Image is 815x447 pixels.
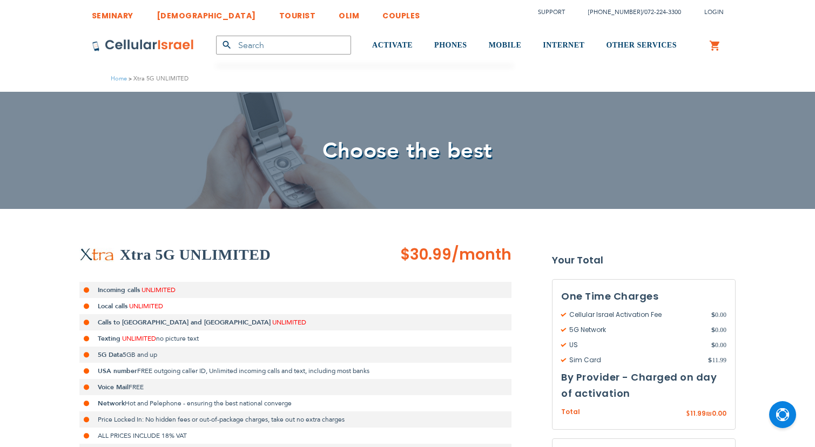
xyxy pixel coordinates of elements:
span: ₪ [706,409,712,419]
strong: Your Total [552,252,736,268]
span: UNLIMITED [122,334,156,343]
span: 11.99 [708,355,726,365]
a: Home [111,74,127,83]
span: 0.00 [711,310,726,320]
strong: Texting [98,334,120,343]
li: Xtra 5G UNLIMITED [127,73,188,84]
span: Sim Card [561,355,708,365]
span: $ [711,310,715,320]
span: no picture text [156,334,199,343]
a: SEMINARY [92,3,133,23]
input: Search [216,36,351,55]
h2: Xtra 5G UNLIMITED [120,244,271,266]
strong: Local calls [98,302,127,310]
span: $ [708,355,712,365]
li: 5GB and up [79,347,511,363]
span: ACTIVATE [372,41,413,49]
strong: USA number [98,367,137,375]
a: 072-224-3300 [644,8,681,16]
span: UNLIMITED [129,302,163,310]
span: MOBILE [489,41,522,49]
strong: 5G Data [98,350,123,359]
img: Cellular Israel Logo [92,39,194,52]
strong: Calls to [GEOGRAPHIC_DATA] and [GEOGRAPHIC_DATA] [98,318,271,327]
a: PHONES [434,25,467,66]
a: COUPLES [382,3,420,23]
h3: One Time Charges [561,288,726,304]
span: PHONES [434,41,467,49]
span: 5G Network [561,325,711,335]
span: UNLIMITED [272,318,306,327]
span: $ [686,409,690,419]
span: Total [561,407,580,417]
strong: Network [98,399,125,408]
span: US [561,340,711,350]
strong: Voice Mail [98,383,129,391]
span: UNLIMITED [142,286,176,294]
a: INTERNET [543,25,584,66]
li: ALL PRICES INCLUDE 18% VAT [79,428,511,444]
a: OTHER SERVICES [606,25,677,66]
li: / [577,4,681,20]
span: $ [711,325,715,335]
a: TOURIST [279,3,316,23]
span: 0.00 [711,340,726,350]
a: Support [538,8,565,16]
span: FREE outgoing caller ID, Unlimited incoming calls and text, including most banks [137,367,369,375]
span: FREE [129,383,144,391]
li: Price Locked In: No hidden fees or out-of-package charges, take out no extra charges [79,411,511,428]
a: ACTIVATE [372,25,413,66]
span: $ [711,340,715,350]
h3: By Provider - Charged on day of activation [561,369,726,402]
span: 0.00 [711,325,726,335]
span: Hot and Pelephone - ensuring the best national converge [125,399,292,408]
span: OTHER SERVICES [606,41,677,49]
a: [PHONE_NUMBER] [588,8,642,16]
a: OLIM [339,3,359,23]
span: $30.99 [400,244,452,265]
img: Xtra 5G UNLIMITED [79,248,114,262]
span: Login [704,8,724,16]
span: 11.99 [690,409,706,418]
span: 0.00 [712,409,726,418]
span: INTERNET [543,41,584,49]
strong: Incoming calls [98,286,140,294]
a: [DEMOGRAPHIC_DATA] [157,3,256,23]
span: Choose the best [322,136,493,166]
span: Cellular Israel Activation Fee [561,310,711,320]
a: MOBILE [489,25,522,66]
span: /month [452,244,511,266]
